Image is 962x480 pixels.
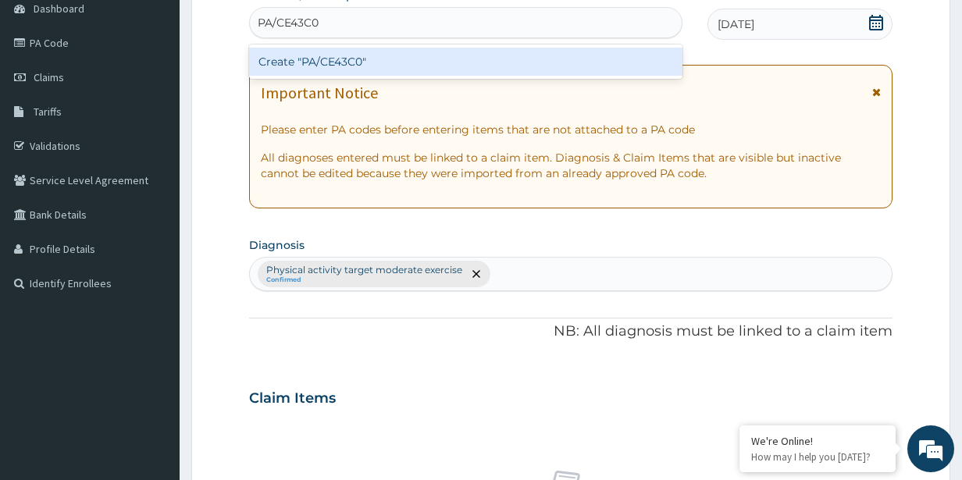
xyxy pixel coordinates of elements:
[718,16,754,32] span: [DATE]
[29,78,63,117] img: d_794563401_company_1708531726252_794563401
[34,70,64,84] span: Claims
[256,8,294,45] div: Minimize live chat window
[249,48,682,76] div: Create "PA/CE43C0"
[34,2,84,16] span: Dashboard
[751,450,884,464] p: How may I help you today?
[261,122,882,137] p: Please enter PA codes before entering items that are not attached to a PA code
[8,317,298,372] textarea: Type your message and hit 'Enter'
[261,150,882,181] p: All diagnoses entered must be linked to a claim item. Diagnosis & Claim Items that are visible bu...
[751,434,884,448] div: We're Online!
[261,84,378,101] h1: Important Notice
[249,237,305,253] label: Diagnosis
[91,142,216,300] span: We're online!
[81,87,262,108] div: Chat with us now
[249,322,893,342] p: NB: All diagnosis must be linked to a claim item
[249,390,336,407] h3: Claim Items
[34,105,62,119] span: Tariffs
